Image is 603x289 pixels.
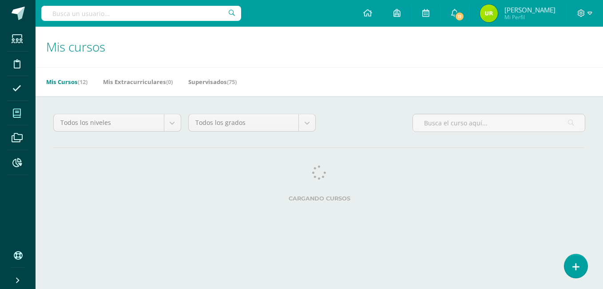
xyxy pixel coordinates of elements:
input: Busca un usuario... [41,6,241,21]
span: [PERSON_NAME] [504,5,555,14]
a: Todos los niveles [54,114,181,131]
span: (0) [166,78,173,86]
input: Busca el curso aquí... [413,114,585,132]
a: Supervisados(75) [188,75,237,89]
img: 9a35fde27b4a2c3b2860bbef3c494747.png [480,4,498,22]
span: Todos los niveles [60,114,157,131]
span: Mis cursos [46,38,105,55]
span: (12) [78,78,87,86]
span: Todos los grados [195,114,292,131]
a: Mis Extracurriculares(0) [103,75,173,89]
span: 11 [455,12,464,21]
span: (75) [227,78,237,86]
a: Mis Cursos(12) [46,75,87,89]
label: Cargando cursos [53,195,585,202]
a: Todos los grados [189,114,316,131]
span: Mi Perfil [504,13,555,21]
